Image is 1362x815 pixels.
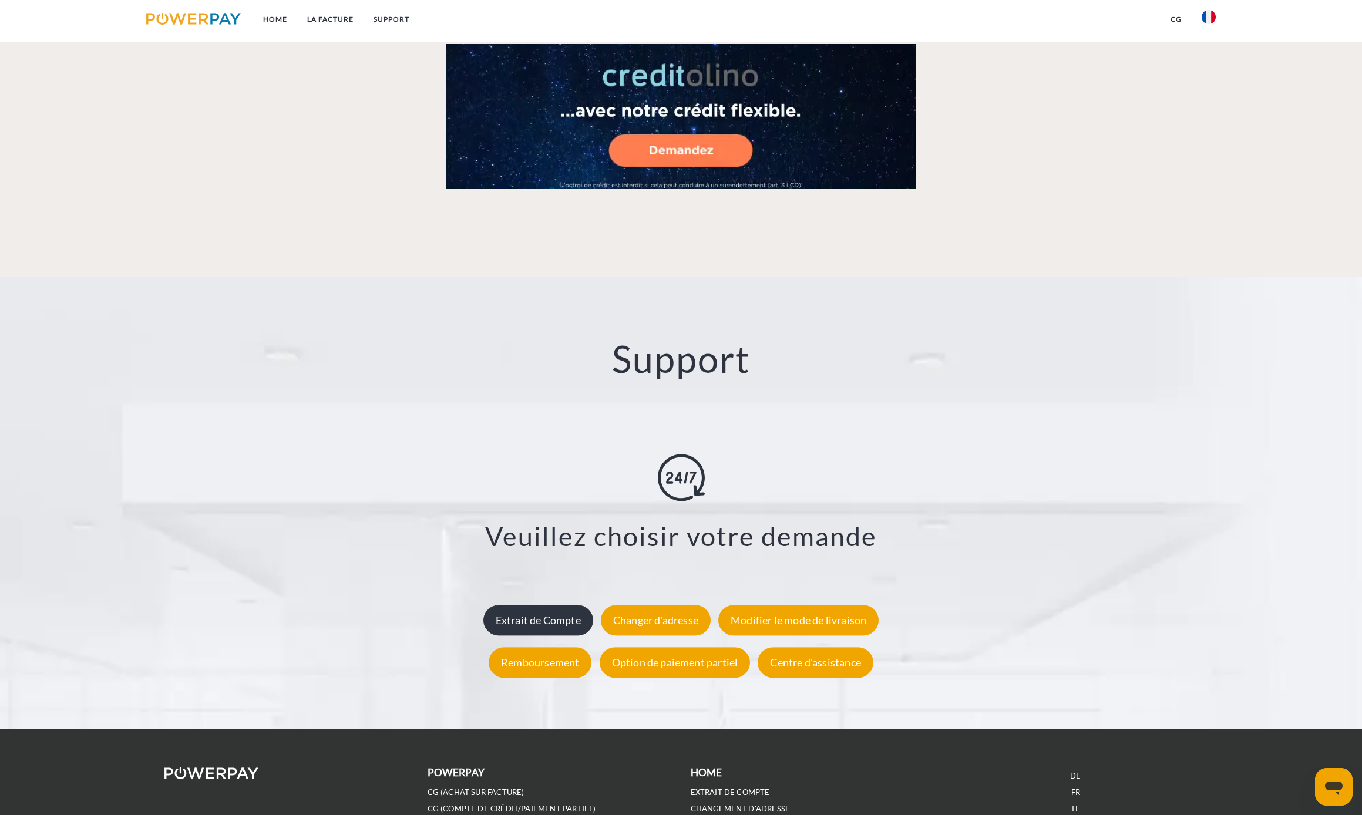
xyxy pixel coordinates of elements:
a: Changer d'adresse [598,614,714,627]
div: Centre d'assistance [758,647,873,678]
a: Option de paiement partiel [597,656,754,669]
b: Home [691,766,722,779]
b: POWERPAY [428,766,485,779]
a: Support [364,9,419,30]
img: logo-powerpay.svg [146,13,241,25]
img: logo-powerpay-white.svg [164,767,259,779]
img: online-shopping.svg [658,454,705,501]
div: Modifier le mode de livraison [718,605,879,635]
div: Changer d'adresse [601,605,711,635]
a: DE [1070,771,1081,781]
h3: Veuillez choisir votre demande [83,520,1279,553]
img: fr [1202,10,1216,24]
a: Centre d'assistance [755,656,876,669]
a: Fallback Image [270,44,1093,189]
a: LA FACTURE [297,9,364,30]
a: FR [1071,787,1080,797]
a: Modifier le mode de livraison [715,614,882,627]
a: EXTRAIT DE COMPTE [691,787,770,797]
div: Extrait de Compte [483,605,593,635]
a: Home [253,9,297,30]
a: Extrait de Compte [480,614,596,627]
a: Remboursement [486,656,594,669]
a: CG [1161,9,1192,30]
div: Remboursement [489,647,591,678]
h2: Support [68,336,1294,382]
a: IT [1072,804,1079,814]
a: CG (Compte de crédit/paiement partiel) [428,804,596,814]
a: Changement d'adresse [691,804,791,814]
a: CG (achat sur facture) [428,787,524,797]
iframe: Bouton de lancement de la fenêtre de messagerie [1315,768,1353,806]
div: Option de paiement partiel [600,647,751,678]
